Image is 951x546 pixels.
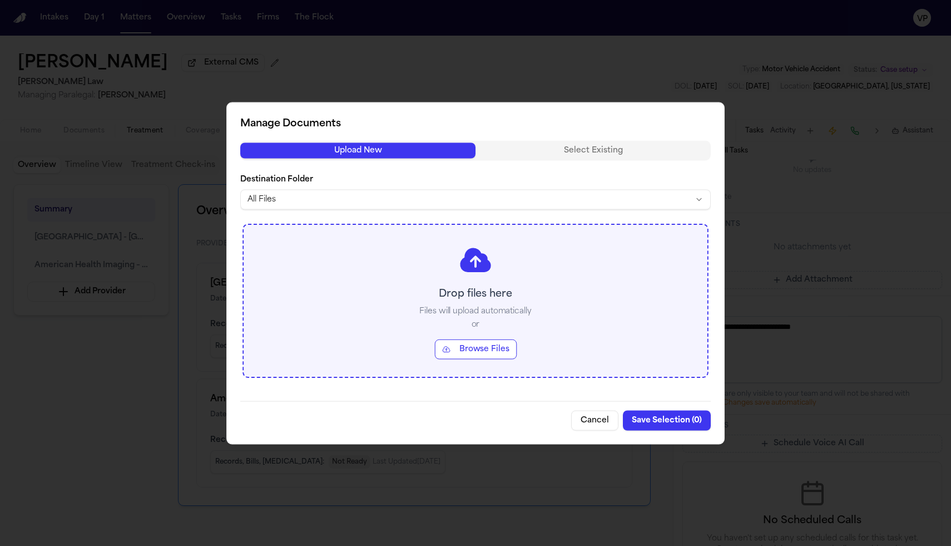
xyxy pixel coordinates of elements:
p: or [472,319,480,331]
button: Upload New [240,142,475,158]
p: Drop files here [439,286,512,302]
button: Select Existing [475,142,711,158]
h2: Manage Documents [240,116,711,131]
label: Destination Folder [240,174,711,185]
button: Browse Files [434,339,517,359]
button: Cancel [571,410,618,430]
p: Files will upload automatically [419,306,532,317]
button: Save Selection (0) [623,410,711,430]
